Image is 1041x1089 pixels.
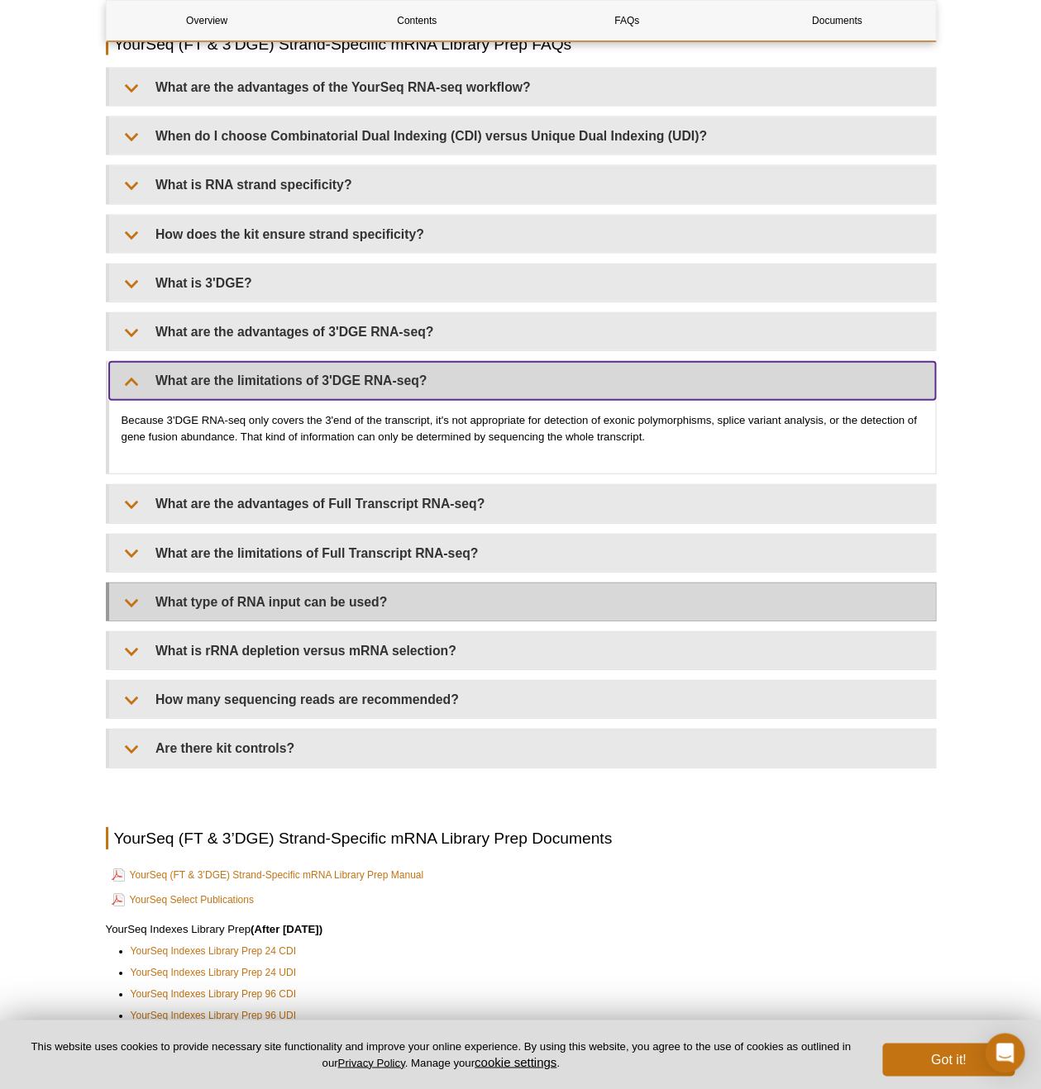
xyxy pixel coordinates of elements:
[112,889,254,909] a: YourSeq Select Publications
[106,826,936,849] h2: YourSeq (FT & 3’DGE) Strand-Specific mRNA Library Prep Documents
[337,1056,404,1068] a: Privacy Policy
[475,1054,556,1068] button: cookie settings
[109,165,935,202] summary: What is RNA strand specificity?
[131,963,296,980] a: YourSeq Indexes Library Prep 24 UDI
[985,1033,1024,1072] div: Open Intercom Messenger
[109,534,935,571] summary: What are the limitations of Full Transcript RNA-seq?
[107,1,308,40] a: Overview
[109,583,935,620] summary: What type of RNA input can be used?
[737,1,938,40] a: Documents
[109,631,935,668] summary: What is rRNA depletion versus mRNA selection?
[251,922,322,934] strong: (After [DATE])
[109,264,935,301] summary: What is 3'DGE?
[109,117,935,154] summary: When do I choose Combinatorial Dual Indexing (CDI) versus Unique Dual Indexing (UDI)?
[106,32,936,55] h2: YourSeq (FT & 3’DGE) Strand-Specific mRNA Library Prep FAQs
[109,312,935,350] summary: What are the advantages of 3'DGE RNA-seq?
[109,215,935,252] summary: How does the kit ensure strand specificity?
[109,680,935,717] summary: How many sequencing reads are recommended?
[131,985,296,1001] a: YourSeq Indexes Library Prep 96 CDI
[112,864,423,884] a: YourSeq (FT & 3’DGE) Strand-Specific mRNA Library Prep Manual
[109,484,935,521] summary: What are the advantages of Full Transcript RNA-seq?
[131,1006,296,1023] a: YourSeq Indexes Library Prep 96 UDI
[109,361,935,398] summary: What are the limitations of 3'DGE RNA-seq?
[109,729,935,766] summary: Are there kit controls?
[26,1039,855,1070] p: This website uses cookies to provide necessary site functionality and improve your online experie...
[317,1,518,40] a: Contents
[109,68,935,105] summary: What are the advantages of the YourSeq RNA-seq workflow?
[122,411,923,445] p: Because 3'DGE RNA-seq only covers the 3'end of the transcript, it's not appropriate for detection...
[131,942,296,958] a: YourSeq Indexes Library Prep 24 CDI
[106,920,936,937] p: YourSeq Indexes Library Prep
[527,1,728,40] a: FAQs
[882,1043,1015,1076] button: Got it!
